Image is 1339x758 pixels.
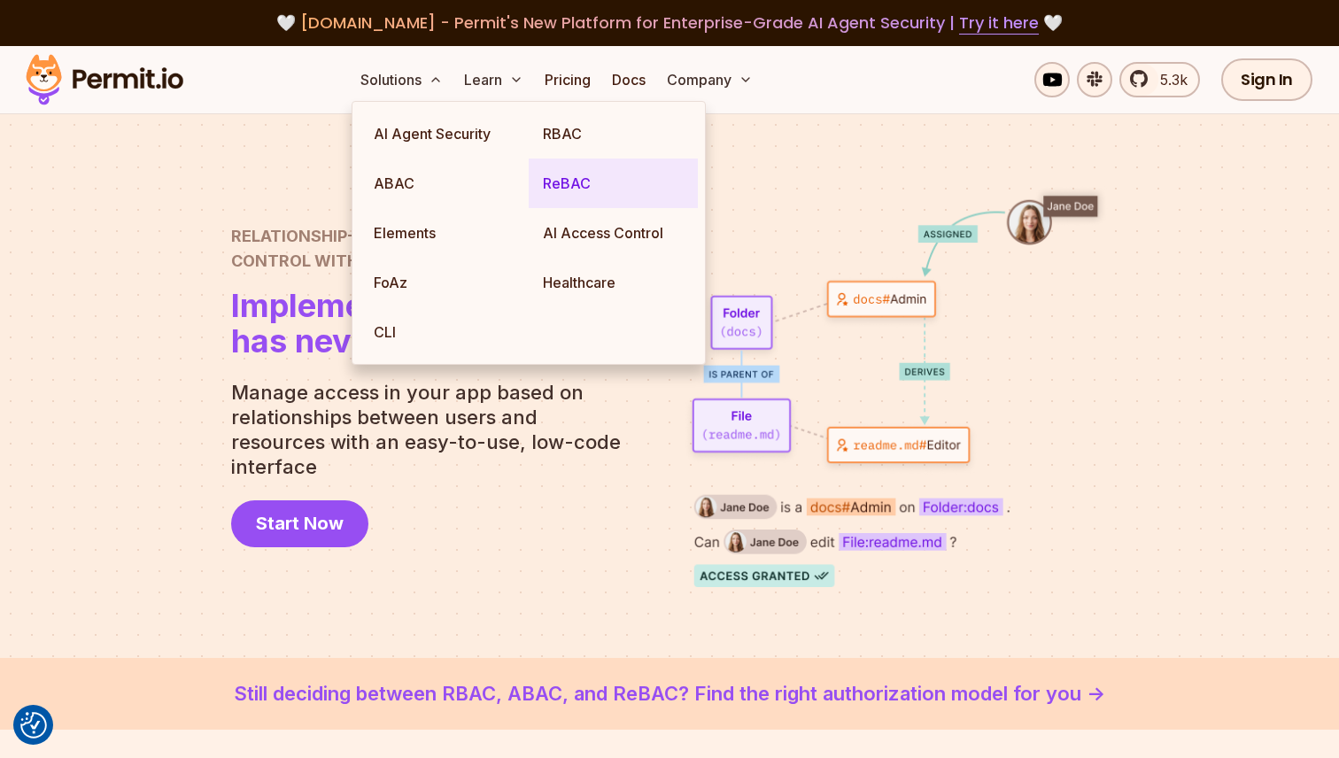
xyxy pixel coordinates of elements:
a: Pricing [538,62,598,97]
a: AI Access Control [529,208,698,258]
img: Permit logo [18,50,191,110]
span: Start Now [256,511,344,536]
h1: has never been easier [231,288,569,359]
span: Implementing ReBAC [231,288,569,323]
span: 5.3k [1149,69,1188,90]
a: AI Agent Security [360,109,529,159]
a: Healthcare [529,258,698,307]
img: Revisit consent button [20,712,47,739]
a: Sign In [1221,58,1312,101]
span: [DOMAIN_NAME] - Permit's New Platform for Enterprise-Grade AI Agent Security | [300,12,1039,34]
button: Company [660,62,760,97]
a: 5.3k [1119,62,1200,97]
a: Docs [605,62,653,97]
a: Elements [360,208,529,258]
div: 🤍 🤍 [43,11,1296,35]
h2: Control with Permit [231,224,569,274]
button: Learn [457,62,530,97]
button: Solutions [353,62,450,97]
a: Start Now [231,500,368,547]
button: Consent Preferences [20,712,47,739]
a: Still deciding between RBAC, ABAC, and ReBAC? Find the right authorization model for you -> [43,679,1296,708]
a: RBAC [529,109,698,159]
a: FoAz [360,258,529,307]
a: CLI [360,307,529,357]
a: Try it here [959,12,1039,35]
a: ReBAC [529,159,698,208]
p: Manage access in your app based on relationships between users and resources with an easy-to-use,... [231,380,635,479]
span: Relationship-Based Access [231,224,569,249]
a: ABAC [360,159,529,208]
